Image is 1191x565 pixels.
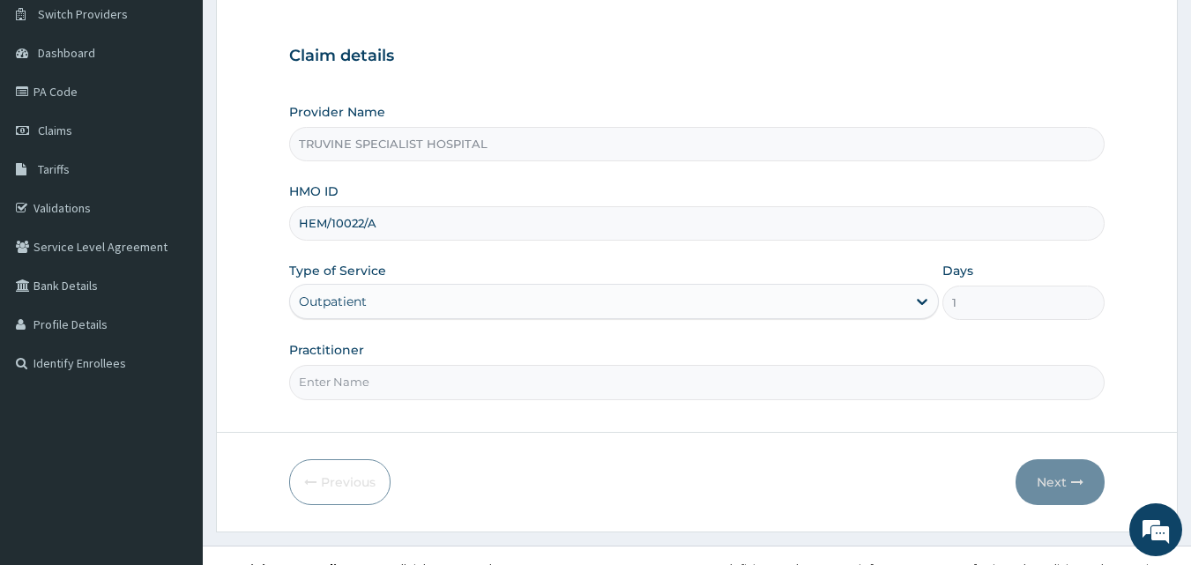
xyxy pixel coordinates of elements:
[289,47,1105,66] h3: Claim details
[33,88,71,132] img: d_794563401_company_1708531726252_794563401
[1016,459,1105,505] button: Next
[289,341,364,359] label: Practitioner
[289,206,1105,241] input: Enter HMO ID
[289,103,385,121] label: Provider Name
[289,459,391,505] button: Previous
[9,377,336,439] textarea: Type your message and hit 'Enter'
[38,6,128,22] span: Switch Providers
[92,99,296,122] div: Chat with us now
[38,123,72,138] span: Claims
[299,293,367,310] div: Outpatient
[289,262,386,279] label: Type of Service
[289,182,339,200] label: HMO ID
[289,9,331,51] div: Minimize live chat window
[38,45,95,61] span: Dashboard
[942,262,973,279] label: Days
[289,365,1105,399] input: Enter Name
[102,170,243,348] span: We're online!
[38,161,70,177] span: Tariffs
